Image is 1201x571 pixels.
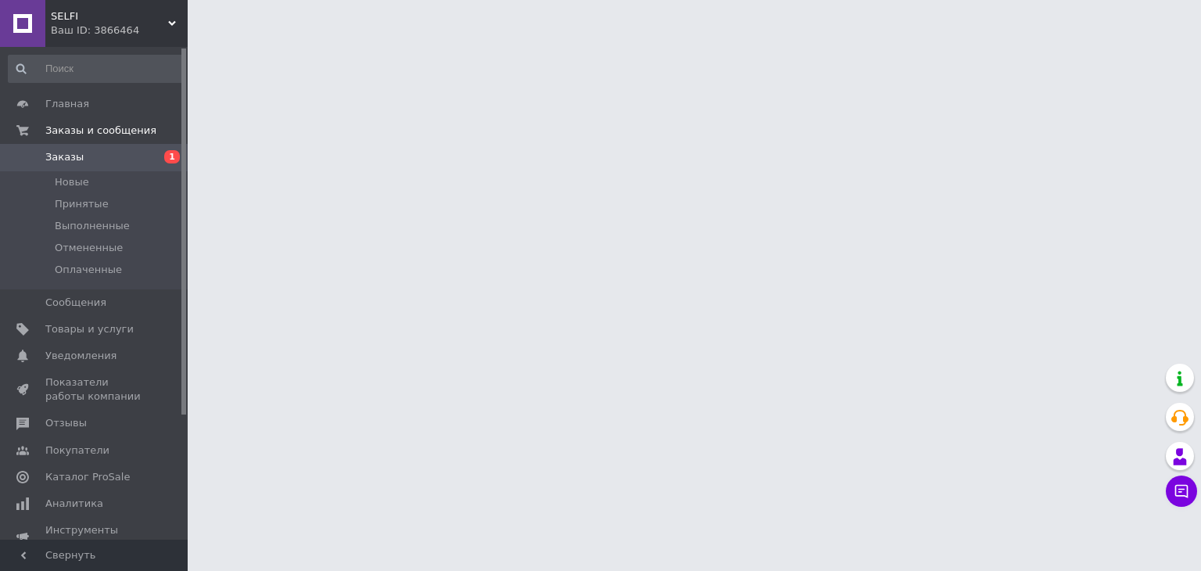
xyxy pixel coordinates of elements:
[45,124,156,138] span: Заказы и сообщения
[45,322,134,336] span: Товары и услуги
[45,97,89,111] span: Главная
[45,416,87,430] span: Отзывы
[55,241,123,255] span: Отмененные
[1166,476,1197,507] button: Чат с покупателем
[45,349,117,363] span: Уведомления
[51,9,168,23] span: SELFI
[45,497,103,511] span: Аналитика
[45,375,145,404] span: Показатели работы компании
[45,470,130,484] span: Каталог ProSale
[45,150,84,164] span: Заказы
[55,219,130,233] span: Выполненные
[51,23,188,38] div: Ваш ID: 3866464
[55,263,122,277] span: Оплаченные
[164,150,180,163] span: 1
[45,296,106,310] span: Сообщения
[45,444,109,458] span: Покупатели
[55,175,89,189] span: Новые
[8,55,185,83] input: Поиск
[45,523,145,551] span: Инструменты вебмастера и SEO
[55,197,109,211] span: Принятые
